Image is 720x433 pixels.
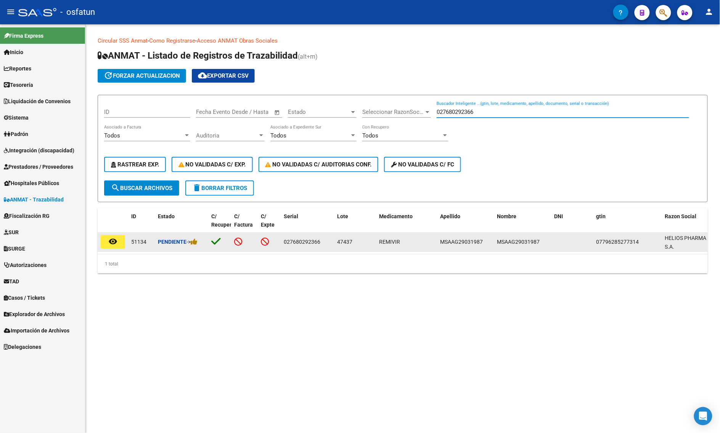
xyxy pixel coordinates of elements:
span: Prestadores / Proveedores [4,163,73,171]
span: (alt+m) [298,53,318,60]
mat-icon: menu [6,7,15,16]
datatable-header-cell: C/ Factura [231,208,258,242]
span: Autorizaciones [4,261,47,269]
datatable-header-cell: Lote [334,208,376,242]
button: Buscar Archivos [104,181,179,196]
datatable-header-cell: C/ Recupero [208,208,231,242]
mat-icon: update [104,71,113,80]
span: Sistema [4,113,29,122]
span: Padrón [4,130,28,138]
button: Exportar CSV [192,69,255,83]
datatable-header-cell: gtin [593,208,662,242]
mat-icon: remove_red_eye [108,237,117,246]
datatable-header-cell: Razon Social [662,208,719,242]
button: No validadas c/ FC [384,157,461,172]
span: Explorador de Archivos [4,310,65,318]
span: Firma Express [4,32,43,40]
input: Fecha fin [234,109,271,115]
span: No validadas c/ FC [391,161,454,168]
a: Acceso ANMAT Obras Sociales [197,37,278,44]
span: DNI [554,213,563,219]
span: Todos [270,132,286,139]
span: ANMAT - Listado de Registros de Trazabilidad [98,50,298,61]
span: forzar actualizacion [104,72,180,79]
span: HELIOS PHARMA S.A. [665,235,707,250]
span: No Validadas c/ Auditorias Conf. [265,161,372,168]
span: Auditoria [196,132,258,139]
span: Todos [362,132,378,139]
span: - osfatun [60,4,95,21]
span: Todos [104,132,120,139]
span: 51134 [131,239,146,245]
span: Serial [284,213,298,219]
span: SURGE [4,244,25,253]
span: Razon Social [665,213,697,219]
span: Liquidación de Convenios [4,97,71,105]
span: 027680292366 [284,239,320,245]
div: Open Intercom Messenger [694,407,712,425]
span: Estado [288,109,350,115]
datatable-header-cell: Medicamento [376,208,437,242]
span: Hospitales Públicos [4,179,59,187]
mat-icon: search [111,183,120,192]
span: Seleccionar RazonSocial [362,109,424,115]
span: Apellido [440,213,460,219]
span: 47437 [337,239,352,245]
span: No Validadas c/ Exp. [178,161,246,168]
datatable-header-cell: DNI [551,208,593,242]
span: Fiscalización RG [4,212,50,220]
span: gtin [596,213,606,219]
a: Como Registrarse [149,37,195,44]
strong: Pendiente [158,239,186,245]
span: Importación de Archivos [4,326,69,335]
span: Delegaciones [4,343,41,351]
span: Inicio [4,48,23,56]
span: Reportes [4,64,31,73]
span: Casos / Tickets [4,294,45,302]
span: REMIVIR [379,239,400,245]
span: MSAAG29031987 [497,239,540,245]
span: ID [131,213,136,219]
span: Rastrear Exp. [111,161,159,168]
span: Lote [337,213,348,219]
mat-icon: delete [192,183,201,192]
mat-icon: cloud_download [198,71,207,80]
button: No Validadas c/ Auditorias Conf. [259,157,379,172]
span: Estado [158,213,175,219]
datatable-header-cell: Nombre [494,208,551,242]
span: C/ Expte [261,213,275,228]
button: No Validadas c/ Exp. [172,157,253,172]
span: SUR [4,228,19,236]
mat-icon: person [705,7,714,16]
button: Borrar Filtros [185,181,254,196]
div: 1 total [98,254,708,273]
button: Rastrear Exp. [104,157,166,172]
span: 07796285277314 [596,239,639,245]
span: ANMAT - Trazabilidad [4,195,64,204]
span: Borrar Filtros [192,185,247,192]
span: Tesorería [4,81,33,89]
span: Exportar CSV [198,72,249,79]
datatable-header-cell: Serial [281,208,334,242]
span: C/ Recupero [211,213,235,228]
datatable-header-cell: ID [128,208,155,242]
button: Open calendar [273,108,282,117]
span: Medicamento [379,213,413,219]
span: TAD [4,277,19,286]
button: forzar actualizacion [98,69,186,83]
input: Fecha inicio [196,109,227,115]
datatable-header-cell: C/ Expte [258,208,281,242]
span: -> [186,239,198,245]
span: C/ Factura [234,213,253,228]
span: Buscar Archivos [111,185,172,192]
p: - - [98,37,708,45]
span: Nombre [497,213,517,219]
a: Documentacion trazabilidad [278,37,349,44]
span: MSAAG29031987 [440,239,483,245]
datatable-header-cell: Estado [155,208,208,242]
span: Integración (discapacidad) [4,146,74,155]
datatable-header-cell: Apellido [437,208,494,242]
a: Circular SSS Anmat [98,37,148,44]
